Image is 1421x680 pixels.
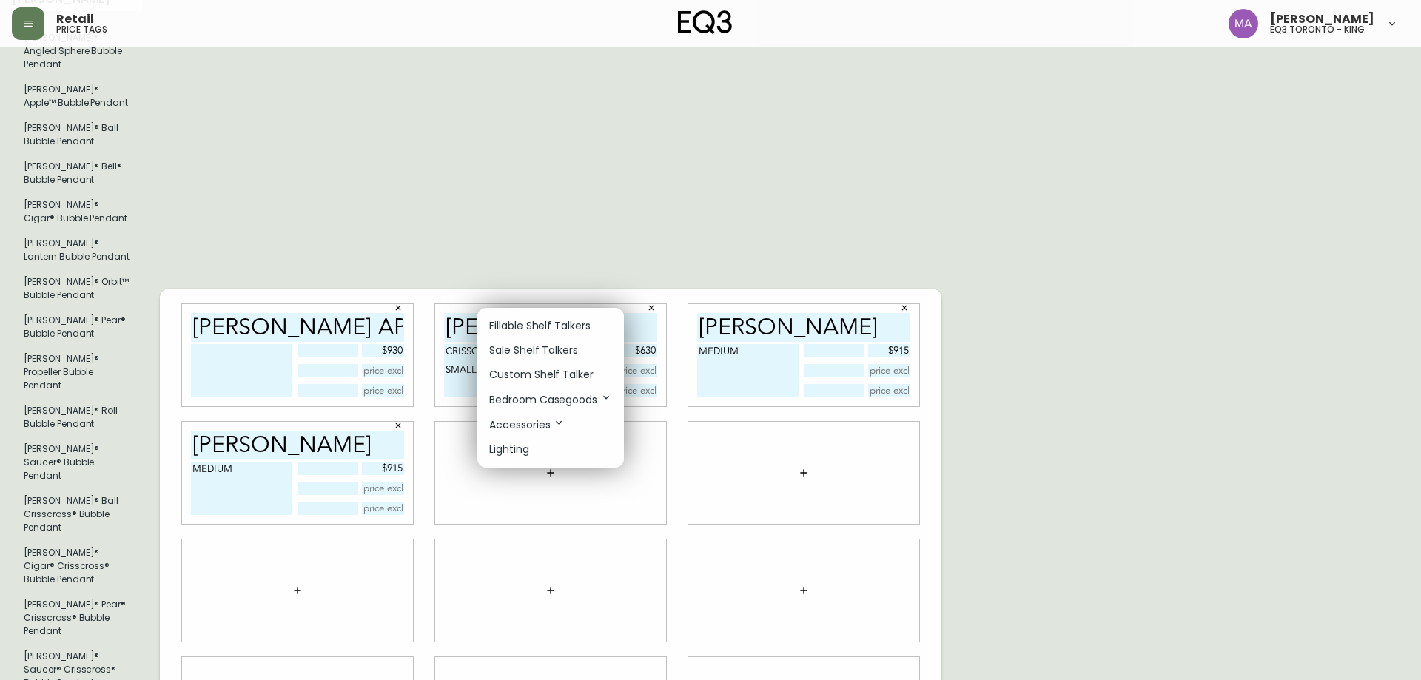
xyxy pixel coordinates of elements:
p: Lighting [489,442,529,457]
p: Bedroom Casegoods [489,391,612,408]
p: Accessories [489,417,565,433]
p: Custom Shelf Talker [489,367,594,383]
p: Fillable Shelf Talkers [489,318,591,334]
p: Sale Shelf Talkers [489,343,578,358]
